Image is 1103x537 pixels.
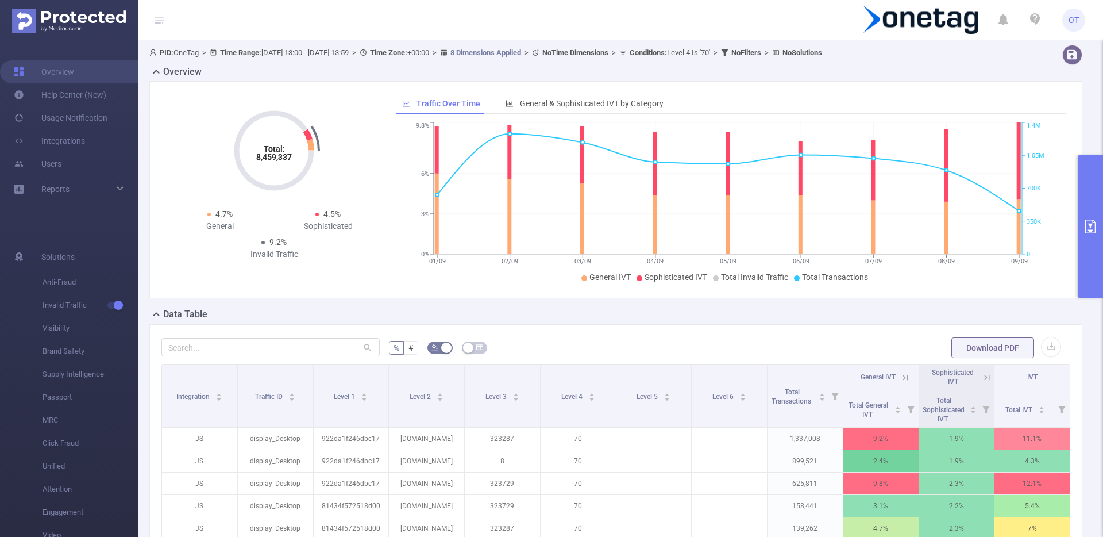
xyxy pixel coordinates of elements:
i: icon: caret-up [216,392,222,395]
span: Invalid Traffic [43,294,138,317]
span: Total Transactions [802,273,868,282]
a: Usage Notification [14,106,107,129]
i: icon: caret-down [819,396,825,400]
i: icon: caret-down [588,396,595,400]
p: [DOMAIN_NAME] [389,450,464,472]
p: JS [162,450,237,472]
span: 4.5% [323,209,341,218]
tspan: 01/09 [429,258,445,265]
h2: Overview [163,65,202,79]
p: 625,811 [768,473,843,494]
tspan: 9.8% [416,122,429,130]
p: [DOMAIN_NAME] [389,473,464,494]
span: General & Sophisticated IVT by Category [520,99,664,108]
p: 158,441 [768,495,843,517]
div: Sort [739,392,746,398]
span: Traffic Over Time [416,99,480,108]
span: > [429,48,440,57]
span: Solutions [41,246,75,268]
b: No Filters [731,48,761,57]
span: > [761,48,772,57]
p: 3.1% [843,495,919,517]
p: 922da1f246dbc17 [314,428,389,450]
p: 70 [541,473,616,494]
i: Filter menu [978,390,994,427]
div: Sort [437,392,443,398]
tspan: 350K [1027,218,1041,225]
i: icon: caret-up [894,405,901,408]
p: [DOMAIN_NAME] [389,495,464,517]
i: icon: caret-down [740,396,746,400]
i: icon: caret-up [289,392,295,395]
b: No Time Dimensions [542,48,608,57]
p: 2.3% [919,473,994,494]
p: 323729 [465,495,540,517]
i: icon: caret-down [664,396,670,400]
span: > [199,48,210,57]
p: display_Desktop [238,428,313,450]
i: Filter menu [903,390,919,427]
tspan: 8,459,337 [256,152,292,162]
p: 1.9% [919,428,994,450]
div: Sort [819,392,826,398]
i: icon: caret-down [361,396,368,400]
img: Protected Media [12,9,126,33]
i: icon: caret-up [819,392,825,395]
tspan: 3% [421,210,429,218]
i: icon: bg-colors [431,344,438,351]
p: JS [162,495,237,517]
p: 1,337,008 [768,428,843,450]
span: Supply Intelligence [43,363,138,386]
p: 8 [465,450,540,472]
i: icon: caret-up [664,392,670,395]
i: icon: caret-up [512,392,519,395]
span: OT [1069,9,1079,32]
span: Visibility [43,317,138,340]
span: Level 2 [410,393,433,401]
p: 12.1% [994,473,1070,494]
tspan: 0 [1027,251,1030,258]
span: Level 3 [485,393,508,401]
tspan: 05/09 [720,258,736,265]
i: icon: caret-up [970,405,977,408]
span: Click Fraud [43,432,138,455]
u: 8 Dimensions Applied [450,48,521,57]
div: Sort [288,392,295,398]
tspan: 09/09 [1011,258,1027,265]
button: Download PDF [951,337,1034,358]
div: Invalid Traffic [220,248,328,260]
i: icon: caret-up [361,392,368,395]
b: Time Range: [220,48,261,57]
p: 1.9% [919,450,994,472]
span: Anti-Fraud [43,271,138,294]
p: 922da1f246dbc17 [314,473,389,494]
span: > [608,48,619,57]
a: Reports [41,178,70,201]
span: > [349,48,360,57]
tspan: 1.05M [1027,152,1044,159]
span: Traffic ID [255,393,284,401]
p: 2.4% [843,450,919,472]
tspan: 1.4M [1027,122,1041,130]
tspan: 08/09 [938,258,954,265]
i: Filter menu [1054,390,1070,427]
p: 2.2% [919,495,994,517]
span: Level 4 Is '70' [630,48,710,57]
p: 4.3% [994,450,1070,472]
i: Filter menu [827,365,843,427]
span: Sophisticated IVT [932,369,974,386]
i: icon: caret-down [970,409,977,412]
span: Unified [43,455,138,478]
tspan: 06/09 [792,258,809,265]
tspan: 0% [421,251,429,258]
span: Integration [176,393,211,401]
span: % [394,343,399,352]
p: [DOMAIN_NAME] [389,428,464,450]
span: Reports [41,185,70,194]
div: General [166,220,274,232]
p: 5.4% [994,495,1070,517]
p: JS [162,428,237,450]
p: display_Desktop [238,473,313,494]
span: # [408,343,414,352]
div: Sort [1038,405,1045,412]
